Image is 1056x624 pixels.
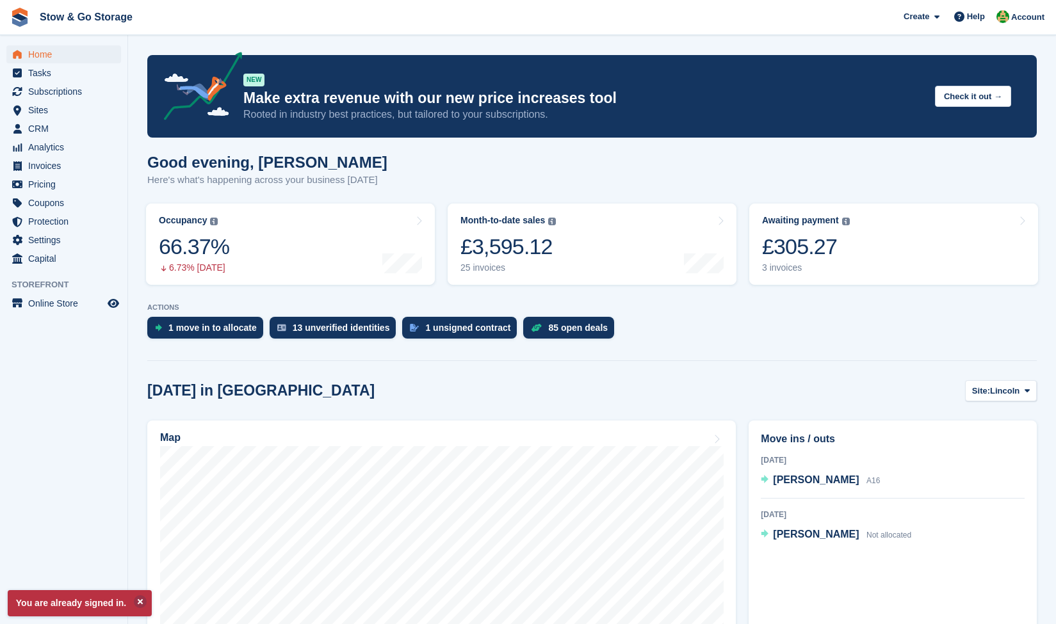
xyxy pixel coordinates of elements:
[243,74,264,86] div: NEW
[159,215,207,226] div: Occupancy
[155,324,162,332] img: move_ins_to_allocate_icon-fdf77a2bb77ea45bf5b3d319d69a93e2d87916cf1d5bf7949dd705db3b84f3ca.svg
[8,590,152,616] p: You are already signed in.
[410,324,419,332] img: contract_signature_icon-13c848040528278c33f63329250d36e43548de30e8caae1d1a13099fd9432cc5.svg
[28,157,105,175] span: Invoices
[293,323,390,333] div: 13 unverified identities
[106,296,121,311] a: Preview store
[965,380,1037,401] button: Site: Lincoln
[761,472,880,489] a: [PERSON_NAME] A16
[935,86,1011,107] button: Check it out →
[762,215,839,226] div: Awaiting payment
[28,45,105,63] span: Home
[159,234,229,260] div: 66.37%
[28,138,105,156] span: Analytics
[277,324,286,332] img: verify_identity-adf6edd0f0f0b5bbfe63781bf79b02c33cf7c696d77639b501bdc392416b5a36.svg
[904,10,929,23] span: Create
[6,83,121,100] a: menu
[460,234,556,260] div: £3,595.12
[168,323,257,333] div: 1 move in to allocate
[967,10,985,23] span: Help
[6,250,121,268] a: menu
[773,474,859,485] span: [PERSON_NAME]
[147,382,375,399] h2: [DATE] in [GEOGRAPHIC_DATA]
[523,317,621,345] a: 85 open deals
[6,138,121,156] a: menu
[6,120,121,138] a: menu
[762,262,850,273] div: 3 invoices
[990,385,1019,397] span: Lincoln
[28,175,105,193] span: Pricing
[1011,11,1044,24] span: Account
[153,52,243,125] img: price-adjustments-announcement-icon-8257ccfd72463d97f412b2fc003d46551f7dbcb40ab6d574587a9cd5c0d94...
[35,6,138,28] a: Stow & Go Storage
[28,83,105,100] span: Subscriptions
[28,294,105,312] span: Online Store
[996,10,1009,23] img: Alex Taylor
[6,212,121,230] a: menu
[6,231,121,249] a: menu
[243,89,925,108] p: Make extra revenue with our new price increases tool
[548,218,556,225] img: icon-info-grey-7440780725fd019a000dd9b08b2336e03edf1995a4989e88bcd33f0948082b44.svg
[160,432,181,444] h2: Map
[147,303,1037,312] p: ACTIONS
[28,231,105,249] span: Settings
[402,317,523,345] a: 1 unsigned contract
[147,154,387,171] h1: Good evening, [PERSON_NAME]
[866,531,911,540] span: Not allocated
[762,234,850,260] div: £305.27
[210,218,218,225] img: icon-info-grey-7440780725fd019a000dd9b08b2336e03edf1995a4989e88bcd33f0948082b44.svg
[28,101,105,119] span: Sites
[6,157,121,175] a: menu
[6,175,121,193] a: menu
[972,385,990,397] span: Site:
[761,509,1025,520] div: [DATE]
[28,194,105,212] span: Coupons
[548,323,608,333] div: 85 open deals
[425,323,510,333] div: 1 unsigned contract
[866,476,880,485] span: A16
[749,204,1038,285] a: Awaiting payment £305.27 3 invoices
[243,108,925,122] p: Rooted in industry best practices, but tailored to your subscriptions.
[761,431,1025,447] h2: Move ins / outs
[270,317,403,345] a: 13 unverified identities
[146,204,435,285] a: Occupancy 66.37% 6.73% [DATE]
[6,45,121,63] a: menu
[773,529,859,540] span: [PERSON_NAME]
[28,64,105,82] span: Tasks
[28,120,105,138] span: CRM
[6,294,121,312] a: menu
[531,323,542,332] img: deal-1b604bf984904fb50ccaf53a9ad4b4a5d6e5aea283cecdc64d6e3604feb123c2.svg
[460,215,545,226] div: Month-to-date sales
[147,317,270,345] a: 1 move in to allocate
[842,218,850,225] img: icon-info-grey-7440780725fd019a000dd9b08b2336e03edf1995a4989e88bcd33f0948082b44.svg
[761,527,911,543] a: [PERSON_NAME] Not allocated
[147,173,387,188] p: Here's what's happening across your business [DATE]
[6,194,121,212] a: menu
[12,278,127,291] span: Storefront
[460,262,556,273] div: 25 invoices
[6,64,121,82] a: menu
[28,250,105,268] span: Capital
[159,262,229,273] div: 6.73% [DATE]
[10,8,29,27] img: stora-icon-8386f47178a22dfd0bd8f6a31ec36ba5ce8667c1dd55bd0f319d3a0aa187defe.svg
[28,212,105,230] span: Protection
[761,454,1025,466] div: [DATE]
[448,204,736,285] a: Month-to-date sales £3,595.12 25 invoices
[6,101,121,119] a: menu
